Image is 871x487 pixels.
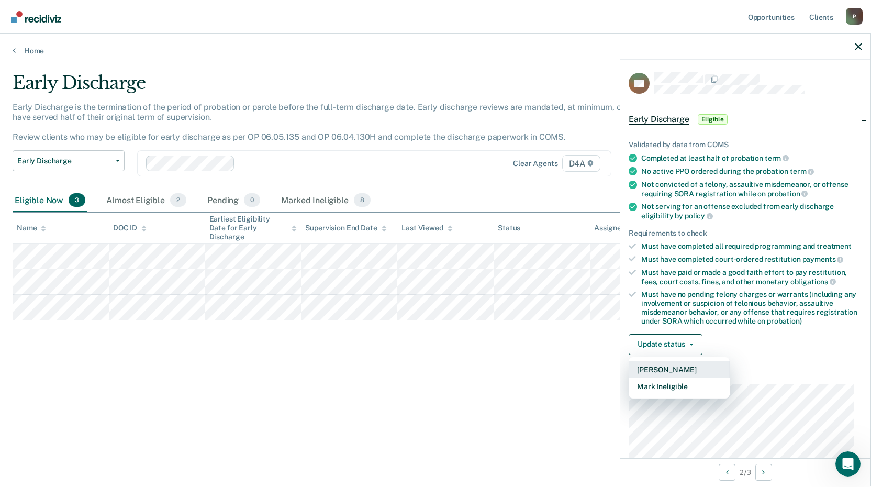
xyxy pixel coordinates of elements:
div: Must have completed court-ordered restitution [641,254,862,264]
div: Requirements to check [629,229,862,238]
span: treatment [817,242,852,250]
div: Marked Ineligible [279,189,373,212]
a: Home [13,46,858,56]
span: obligations [790,278,836,286]
div: DOC ID [113,224,147,233]
div: Not convicted of a felony, assaultive misdemeanor, or offense requiring SORA registration while on [641,180,862,198]
div: Pending [205,189,262,212]
span: 0 [244,193,260,207]
span: Early Discharge [629,114,689,125]
div: 2 / 3 [620,458,870,486]
button: Previous Opportunity [719,464,735,481]
button: Update status [629,334,702,355]
div: No active PPO ordered during the probation [641,167,862,176]
div: Eligible Now [13,189,87,212]
iframe: Intercom live chat [835,451,861,477]
img: Recidiviz [11,11,61,23]
div: Name [17,224,46,233]
div: Clear agents [513,159,557,168]
dt: Supervision [629,372,862,381]
span: term [790,167,814,175]
div: Must have paid or made a good faith effort to pay restitution, fees, court costs, fines, and othe... [641,268,862,286]
span: D4A [562,155,600,172]
span: 2 [170,193,186,207]
div: Status [498,224,520,233]
span: payments [802,255,844,263]
button: Next Opportunity [755,464,772,481]
span: 3 [69,193,85,207]
div: Early DischargeEligible [620,103,870,136]
span: Early Discharge [17,157,111,165]
span: Eligible [698,114,728,125]
span: probation [767,190,808,198]
span: term [765,154,789,162]
button: Mark Ineligible [629,378,730,395]
div: Earliest Eligibility Date for Early Discharge [209,215,297,241]
div: Almost Eligible [104,189,188,212]
div: Must have no pending felony charges or warrants (including any involvement or suspicion of feloni... [641,290,862,325]
span: 8 [354,193,371,207]
div: Validated by data from COMS [629,140,862,149]
div: Last Viewed [401,224,452,233]
button: Profile dropdown button [846,8,863,25]
div: Not serving for an offense excluded from early discharge eligibility by [641,202,862,220]
div: Early Discharge [13,72,666,102]
span: probation) [767,317,802,325]
div: Must have completed all required programming and [641,242,862,251]
div: Completed at least half of probation [641,153,862,163]
div: P [846,8,863,25]
p: Early Discharge is the termination of the period of probation or parole before the full-term disc... [13,102,663,142]
div: Assigned to [594,224,643,233]
button: [PERSON_NAME] [629,361,730,378]
div: Supervision End Date [305,224,386,233]
span: policy [685,212,713,220]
